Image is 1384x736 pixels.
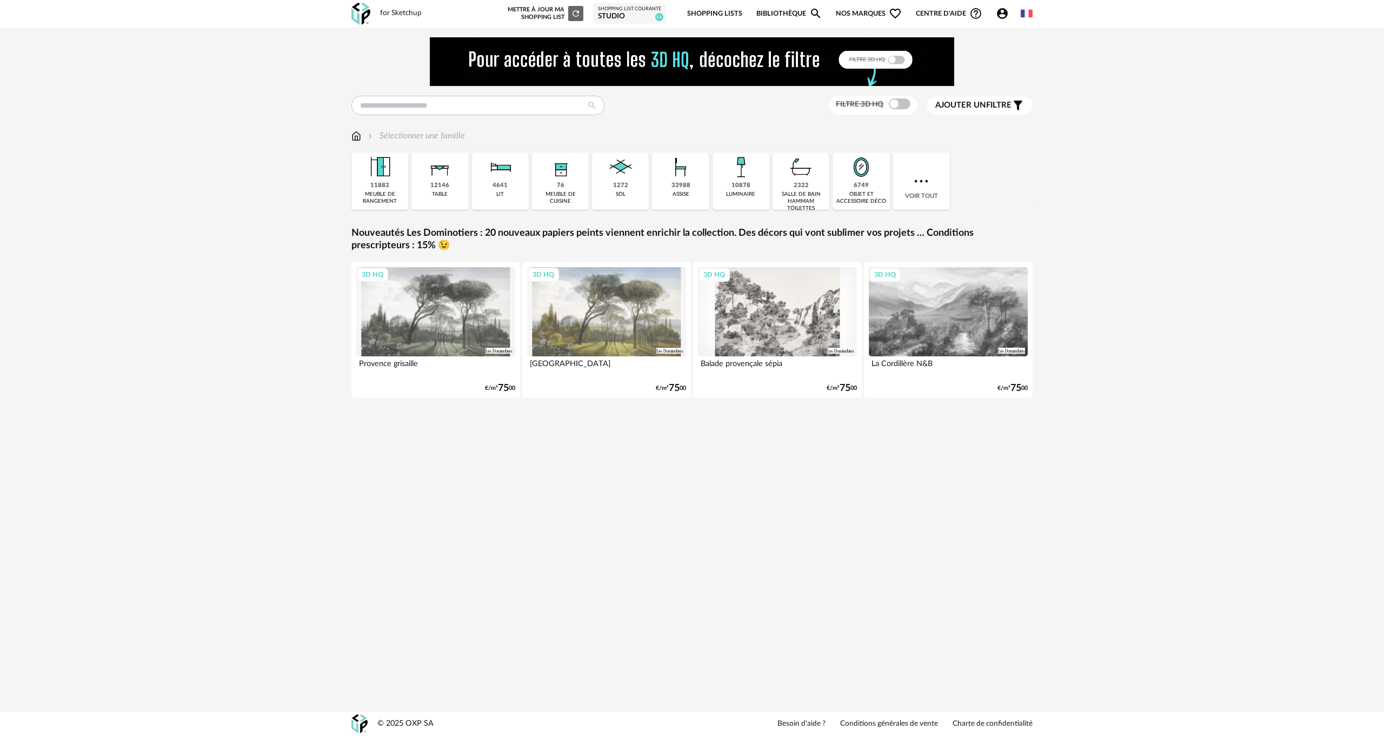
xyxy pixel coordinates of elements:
[1021,8,1033,19] img: fr
[351,262,520,398] a: 3D HQ Provence grisaille €/m²7500
[671,182,690,190] div: 33988
[854,182,869,190] div: 6749
[840,719,938,729] a: Conditions générales de vente
[673,191,689,198] div: assise
[606,152,635,182] img: Sol.png
[693,262,862,398] a: 3D HQ Balade provençale sépia €/m²7500
[776,191,826,212] div: salle de bain hammam toilettes
[698,268,730,282] div: 3D HQ
[1012,99,1024,112] span: Filter icon
[836,191,886,205] div: objet et accessoire déco
[598,6,661,12] div: Shopping List courante
[432,191,448,198] div: table
[669,384,680,392] span: 75
[616,191,626,198] div: sol
[996,7,1014,20] span: Account Circle icon
[927,96,1033,115] button: Ajouter unfiltre Filter icon
[485,384,515,392] div: €/m² 00
[366,130,375,142] img: svg+xml;base64,PHN2ZyB3aWR0aD0iMTYiIGhlaWdodD0iMTYiIHZpZXdCb3g9IjAgMCAxNiAxNiIgZmlsbD0ibm9uZSIgeG...
[794,182,809,190] div: 2322
[351,714,368,733] img: OXP
[836,101,883,108] span: Filtre 3D HQ
[1010,384,1021,392] span: 75
[430,182,449,190] div: 12146
[557,182,564,190] div: 76
[571,10,581,16] span: Refresh icon
[911,171,931,191] img: more.7b13dc1.svg
[535,191,585,205] div: meuble de cuisine
[598,6,661,22] a: Shopping List courante studio 14
[351,130,361,142] img: svg+xml;base64,PHN2ZyB3aWR0aD0iMTYiIGhlaWdodD0iMTciIHZpZXdCb3g9IjAgMCAxNiAxNyIgZmlsbD0ibm9uZSIgeG...
[953,719,1033,729] a: Charte de confidentialité
[935,100,1012,111] span: filtre
[522,262,691,398] a: 3D HQ [GEOGRAPHIC_DATA] €/m²7500
[847,152,876,182] img: Miroir.png
[377,719,434,729] div: © 2025 OXP SA
[666,152,695,182] img: Assise.png
[370,182,389,190] div: 11883
[430,37,954,86] img: FILTRE%20HQ%20NEW_V1%20(4).gif
[351,227,1033,253] a: Nouveautés Les Dominotiers : 20 nouveaux papiers peints viennent enrichir la collection. Des déco...
[356,356,515,378] div: Provence grisaille
[485,152,515,182] img: Literie.png
[840,384,850,392] span: 75
[996,7,1009,20] span: Account Circle icon
[351,3,370,25] img: OXP
[496,191,504,198] div: lit
[698,356,857,378] div: Balade provençale sépia
[935,101,986,109] span: Ajouter un
[889,7,902,20] span: Heart Outline icon
[969,7,982,20] span: Help Circle Outline icon
[687,1,742,26] a: Shopping Lists
[493,182,508,190] div: 4641
[613,182,628,190] div: 1272
[731,182,750,190] div: 10878
[655,13,663,21] span: 14
[656,384,686,392] div: €/m² 00
[380,9,422,18] div: for Sketchup
[598,12,661,22] div: studio
[836,1,902,26] span: Nos marques
[366,130,465,142] div: Sélectionner une famille
[355,191,405,205] div: meuble de rangement
[357,268,388,282] div: 3D HQ
[365,152,395,182] img: Meuble%20de%20rangement.png
[997,384,1028,392] div: €/m² 00
[505,6,583,21] div: Mettre à jour ma Shopping List
[756,1,822,26] a: BibliothèqueMagnify icon
[498,384,509,392] span: 75
[827,384,857,392] div: €/m² 00
[546,152,575,182] img: Rangement.png
[787,152,816,182] img: Salle%20de%20bain.png
[726,152,755,182] img: Luminaire.png
[425,152,455,182] img: Table.png
[916,7,982,20] span: Centre d'aideHelp Circle Outline icon
[869,268,901,282] div: 3D HQ
[777,719,826,729] a: Besoin d'aide ?
[864,262,1033,398] a: 3D HQ La Cordillère N&B €/m²7500
[527,356,686,378] div: [GEOGRAPHIC_DATA]
[809,7,822,20] span: Magnify icon
[528,268,559,282] div: 3D HQ
[869,356,1028,378] div: La Cordillère N&B
[726,191,755,198] div: luminaire
[893,152,950,210] div: Voir tout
